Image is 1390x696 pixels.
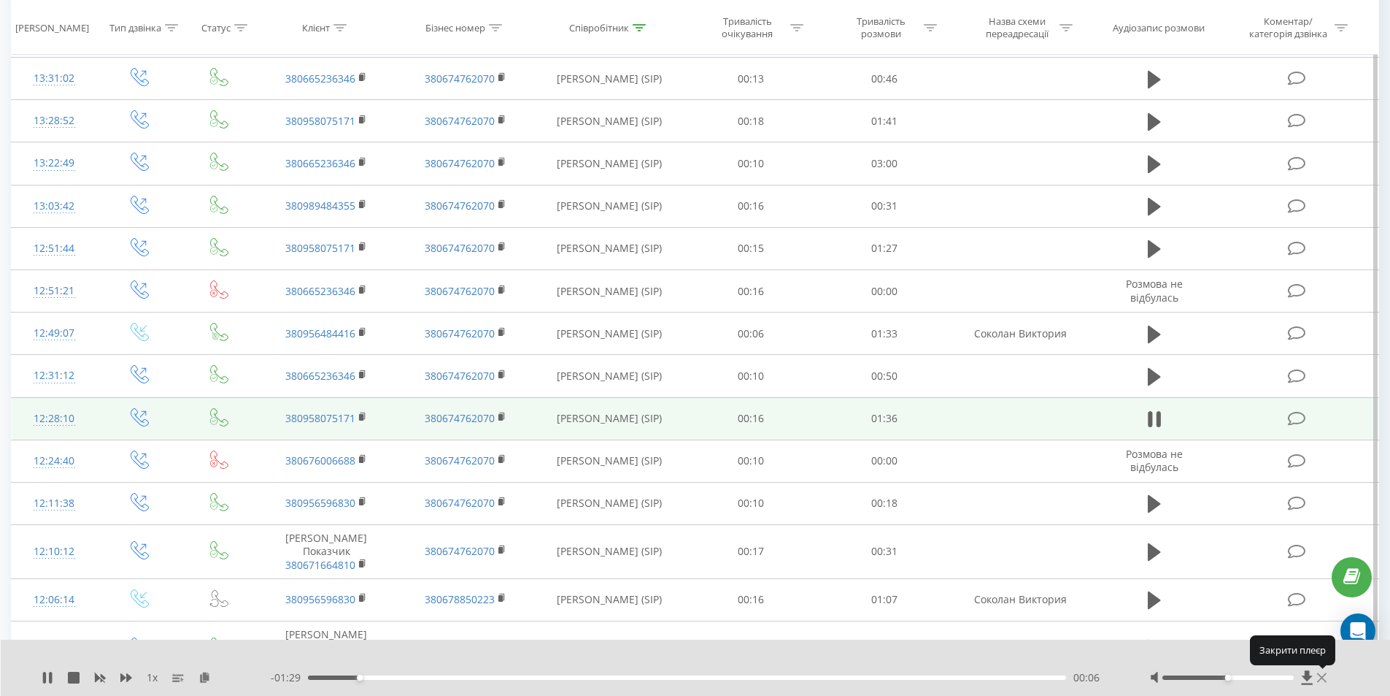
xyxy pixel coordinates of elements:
[26,319,82,348] div: 12:49:07
[357,675,363,681] div: Accessibility label
[26,586,82,614] div: 12:06:14
[1340,613,1375,649] div: Open Intercom Messenger
[257,621,395,675] td: [PERSON_NAME] показчик
[818,313,951,355] td: 01:33
[285,326,355,340] a: 380956484416
[302,21,330,34] div: Клієнт
[1113,21,1205,34] div: Аудіозапис розмови
[535,142,684,185] td: [PERSON_NAME] (SIP)
[26,234,82,263] div: 12:51:44
[684,397,818,440] td: 00:16
[684,525,818,579] td: 00:17
[425,72,495,85] a: 380674762070
[818,397,951,440] td: 01:36
[684,100,818,142] td: 00:18
[535,482,684,524] td: [PERSON_NAME] (SIP)
[285,454,355,467] a: 380676006688
[257,525,395,579] td: [PERSON_NAME] Показчик
[285,496,355,510] a: 380956596830
[684,142,818,185] td: 00:10
[684,440,818,482] td: 00:10
[285,72,355,85] a: 380665236346
[425,411,495,425] a: 380674762070
[285,592,355,606] a: 380956596830
[26,362,82,390] div: 12:31:12
[26,277,82,305] div: 12:51:21
[1073,670,1100,685] span: 00:06
[818,227,951,269] td: 01:27
[1246,15,1331,40] div: Коментар/категорія дзвінка
[818,185,951,227] td: 00:31
[535,525,684,579] td: [PERSON_NAME] (SIP)
[818,58,951,100] td: 00:46
[569,21,629,34] div: Співробітник
[684,270,818,313] td: 00:16
[425,454,495,467] a: 380674762070
[285,156,355,170] a: 380665236346
[425,284,495,298] a: 380674762070
[535,100,684,142] td: [PERSON_NAME] (SIP)
[535,621,684,675] td: [PERSON_NAME] (SIP)
[684,313,818,355] td: 00:06
[818,142,951,185] td: 03:00
[818,621,951,675] td: 01:02
[15,21,89,34] div: [PERSON_NAME]
[818,525,951,579] td: 00:31
[425,156,495,170] a: 380674762070
[26,149,82,177] div: 13:22:49
[425,21,485,34] div: Бізнес номер
[684,355,818,397] td: 00:10
[285,114,355,128] a: 380958075171
[147,670,158,685] span: 1 x
[425,496,495,510] a: 380674762070
[818,482,951,524] td: 00:18
[109,21,161,34] div: Тип дзвінка
[535,440,684,482] td: [PERSON_NAME] (SIP)
[425,241,495,255] a: 380674762070
[684,227,818,269] td: 00:15
[535,185,684,227] td: [PERSON_NAME] (SIP)
[535,578,684,621] td: [PERSON_NAME] (SIP)
[271,670,308,685] span: - 01:29
[425,114,495,128] a: 380674762070
[26,192,82,221] div: 13:03:42
[1126,277,1183,304] span: Розмова не відбулась
[535,397,684,440] td: [PERSON_NAME] (SIP)
[535,58,684,100] td: [PERSON_NAME] (SIP)
[1126,447,1183,474] span: Розмова не відбулась
[1250,635,1335,665] div: Закрити плеєр
[535,270,684,313] td: [PERSON_NAME] (SIP)
[285,284,355,298] a: 380665236346
[26,447,82,475] div: 12:24:40
[26,538,82,566] div: 12:10:12
[26,405,82,433] div: 12:28:10
[285,411,355,425] a: 380958075171
[708,15,787,40] div: Тривалість очікування
[285,241,355,255] a: 380958075171
[818,355,951,397] td: 00:50
[425,592,495,606] a: 380678850223
[951,578,1089,621] td: Соколан Виктория
[425,199,495,213] a: 380674762070
[978,15,1056,40] div: Назва схеми переадресації
[818,578,951,621] td: 01:07
[951,313,1089,355] td: Соколан Виктория
[1225,675,1231,681] div: Accessibility label
[26,489,82,518] div: 12:11:38
[818,270,951,313] td: 00:00
[285,369,355,383] a: 380665236346
[818,100,951,142] td: 01:41
[818,440,951,482] td: 00:00
[285,558,355,572] a: 380671664810
[684,58,818,100] td: 00:13
[842,15,920,40] div: Тривалість розмови
[535,355,684,397] td: [PERSON_NAME] (SIP)
[201,21,231,34] div: Статус
[684,482,818,524] td: 00:10
[26,634,82,662] div: 12:04:22
[684,621,818,675] td: 00:07
[425,369,495,383] a: 380674762070
[285,199,355,213] a: 380989484355
[425,326,495,340] a: 380674762070
[425,544,495,558] a: 380674762070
